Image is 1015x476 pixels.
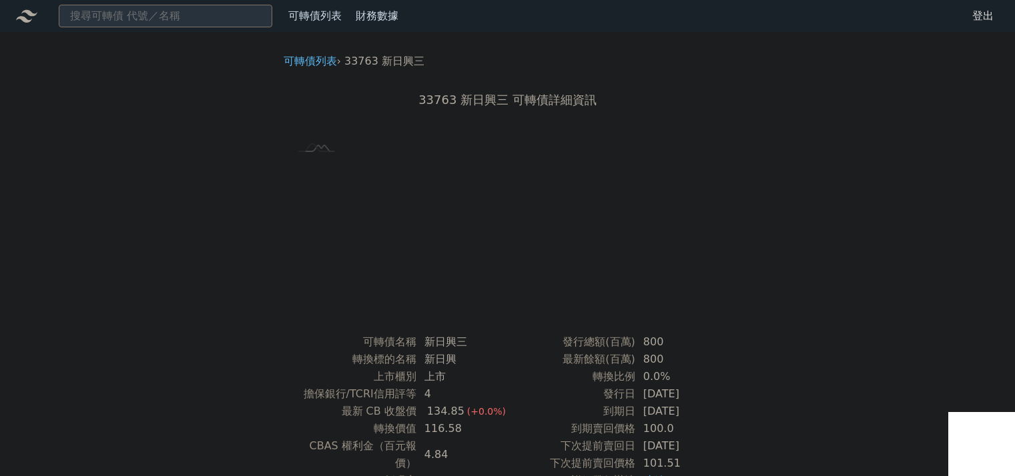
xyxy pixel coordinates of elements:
td: 最新 CB 收盤價 [289,403,416,420]
td: 可轉債名稱 [289,333,416,351]
td: 下次提前賣回日 [508,437,635,455]
td: 上市 [416,368,508,385]
td: [DATE] [635,437,727,455]
td: 轉換標的名稱 [289,351,416,368]
a: 登出 [962,5,1004,27]
td: 下次提前賣回價格 [508,455,635,472]
a: 財務數據 [356,9,398,22]
td: 擔保銀行/TCRI信用評等 [289,385,416,403]
li: 33763 新日興三 [344,53,424,69]
li: › [284,53,341,69]
a: 可轉債列表 [288,9,342,22]
td: 新日興 [416,351,508,368]
td: 到期日 [508,403,635,420]
td: 轉換比例 [508,368,635,385]
td: 101.51 [635,455,727,472]
h1: 33763 新日興三 可轉債詳細資訊 [273,91,743,109]
td: 4 [416,385,508,403]
td: 轉換價值 [289,420,416,437]
td: 0.0% [635,368,727,385]
td: 4.84 [416,437,508,472]
a: 可轉債列表 [284,55,337,67]
td: 100.0 [635,420,727,437]
td: [DATE] [635,403,727,420]
td: 發行總額(百萬) [508,333,635,351]
td: 上市櫃別 [289,368,416,385]
td: [DATE] [635,385,727,403]
input: 搜尋可轉債 代號／名稱 [59,5,272,27]
span: (+0.0%) [467,406,506,417]
td: 發行日 [508,385,635,403]
td: 新日興三 [416,333,508,351]
td: 800 [635,351,727,368]
td: 到期賣回價格 [508,420,635,437]
iframe: Chat Widget [948,412,1015,476]
td: 116.58 [416,420,508,437]
td: CBAS 權利金（百元報價） [289,437,416,472]
td: 800 [635,333,727,351]
div: 134.85 [424,403,467,420]
td: 最新餘額(百萬) [508,351,635,368]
